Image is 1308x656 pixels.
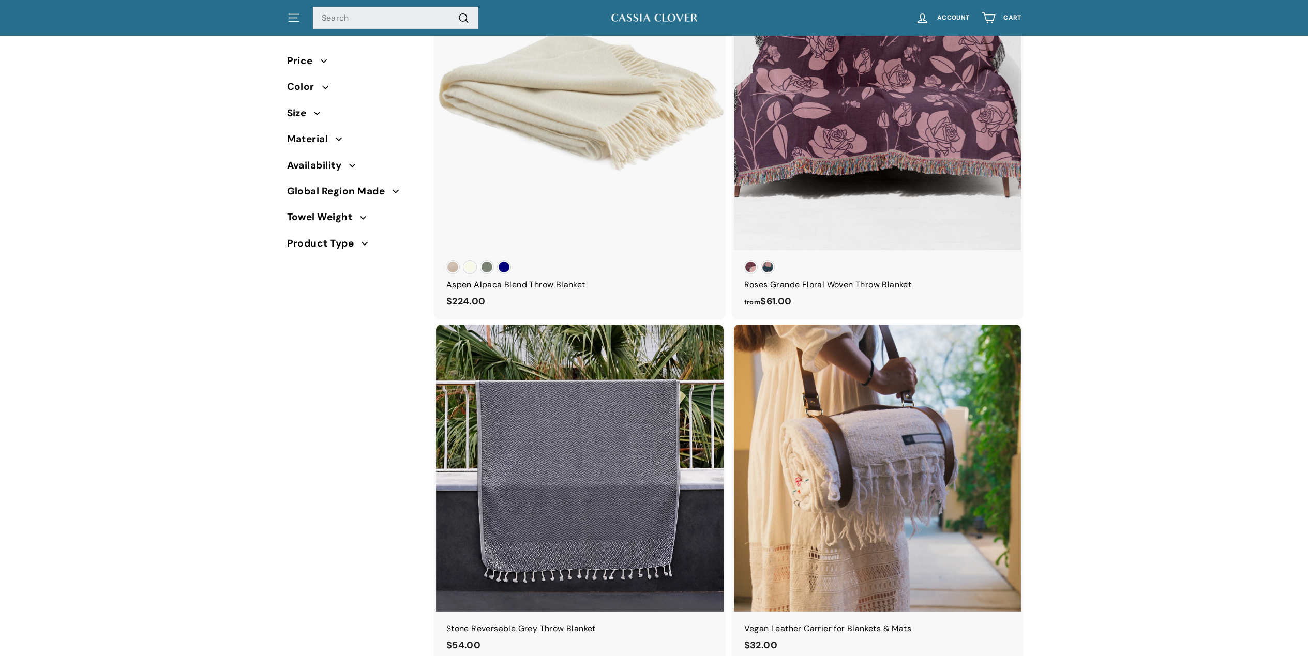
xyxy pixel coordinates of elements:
span: $224.00 [446,295,486,308]
div: Roses Grande Floral Woven Throw Blanket [744,278,1011,292]
span: Availability [287,158,350,173]
div: Vegan Leather Carrier for Blankets & Mats [744,622,1011,635]
span: Material [287,131,336,147]
input: Search [313,7,478,29]
span: $32.00 [744,639,777,651]
div: Aspen Alpaca Blend Throw Blanket [446,278,713,292]
button: Material [287,129,419,155]
span: Account [937,14,969,21]
button: Price [287,51,419,77]
span: $54.00 [446,639,480,651]
span: Size [287,105,314,121]
span: Product Type [287,236,362,251]
span: Color [287,79,322,95]
span: Price [287,53,321,69]
button: Size [287,103,419,129]
div: Stone Reversable Grey Throw Blanket [446,622,713,635]
a: Cart [975,3,1027,33]
span: Towel Weight [287,209,360,225]
span: from [744,298,761,307]
button: Color [287,77,419,102]
button: Product Type [287,233,419,259]
button: Towel Weight [287,207,419,233]
button: Global Region Made [287,181,419,207]
span: Global Region Made [287,184,393,199]
a: Account [909,3,975,33]
span: $61.00 [744,295,792,308]
span: Cart [1003,14,1021,21]
button: Availability [287,155,419,181]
